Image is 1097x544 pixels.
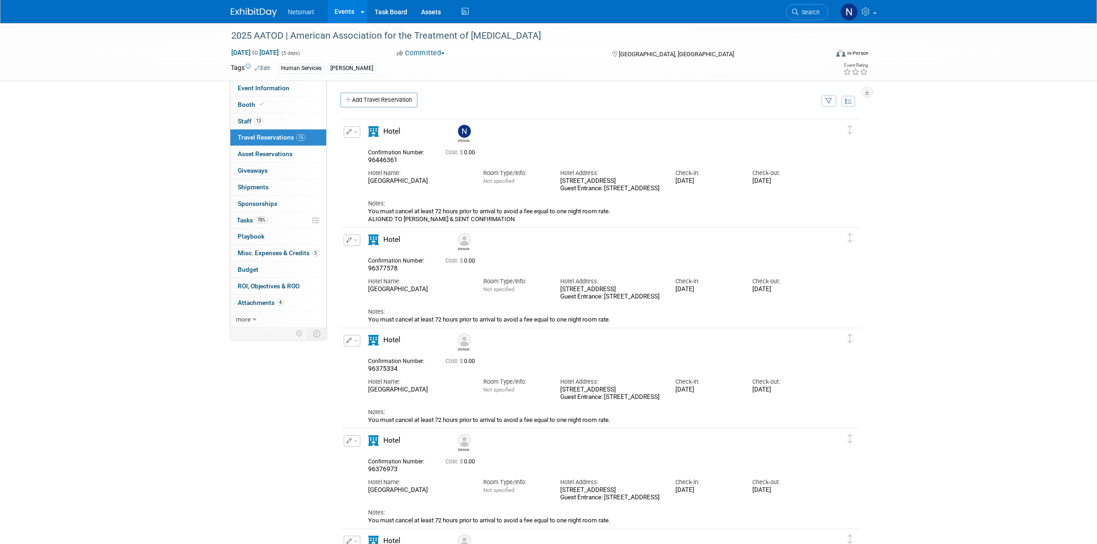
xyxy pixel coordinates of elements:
[368,386,469,394] div: [GEOGRAPHIC_DATA]
[281,50,300,56] span: (5 days)
[752,386,815,394] div: [DATE]
[254,117,263,124] span: 13
[446,458,479,465] span: 0.00
[383,127,400,135] span: Hotel
[368,169,469,177] div: Hotel Name:
[836,49,845,57] img: Format-Inperson.png
[458,434,471,447] img: Tim Wood
[368,255,432,264] div: Confirmation Number:
[840,3,858,21] img: Nina Finn
[230,97,326,113] a: Booth
[368,146,432,156] div: Confirmation Number:
[560,169,662,177] div: Hotel Address:
[292,328,308,339] td: Personalize Event Tab Strip
[368,335,379,345] i: Hotel
[368,456,432,465] div: Confirmation Number:
[843,63,868,68] div: Event Rating
[446,257,479,264] span: 0.00
[752,486,815,494] div: [DATE]
[752,478,815,486] div: Check-out:
[230,262,326,278] a: Budget
[368,355,432,365] div: Confirmation Number:
[456,333,472,351] div: Cassity Asher
[786,4,828,20] a: Search
[752,169,815,177] div: Check-out:
[560,386,662,402] div: [STREET_ADDRESS] Guest Entrance: [STREET_ADDRESS]
[255,216,268,223] span: 78%
[230,80,326,96] a: Event Information
[238,233,264,240] span: Playbook
[238,134,305,141] span: Travel Reservations
[231,8,277,17] img: ExhibitDay
[328,64,376,73] div: [PERSON_NAME]
[228,28,815,44] div: 2025 AATOD | American Association for the Treatment of [MEDICAL_DATA]
[458,125,471,138] img: Nina Finn
[238,101,266,108] span: Booth
[230,196,326,212] a: Sponsorships
[368,264,398,272] span: 96377578
[560,378,662,386] div: Hotel Address:
[251,49,259,56] span: to
[368,156,398,164] span: 96446361
[288,8,314,16] span: Netsmart
[483,169,546,177] div: Room Type/Info:
[307,328,326,339] td: Toggle Event Tabs
[230,129,326,146] a: Travel Reservations15
[238,249,319,257] span: Misc. Expenses & Credits
[236,316,251,323] span: more
[368,486,469,494] div: [GEOGRAPHIC_DATA]
[675,386,739,394] div: [DATE]
[446,149,464,156] span: Cost: $
[238,150,293,158] span: Asset Reservations
[368,465,398,473] span: 96376973
[238,167,268,174] span: Giveaways
[259,102,264,107] i: Booth reservation complete
[458,447,469,452] div: Tim Wood
[368,277,469,286] div: Hotel Name:
[848,434,852,444] i: Click and drag to move item
[238,299,284,306] span: Attachments
[230,228,326,245] a: Playbook
[340,93,417,107] a: Add Travel Reservation
[368,517,816,524] div: You must cancel at least 72 hours prior to arrival to avoid a fee equal to one night room rate.
[230,163,326,179] a: Giveaways
[619,51,734,58] span: [GEOGRAPHIC_DATA], [GEOGRAPHIC_DATA]
[560,286,662,301] div: [STREET_ADDRESS] Guest Entrance: [STREET_ADDRESS]
[230,278,326,294] a: ROI, Objectives & ROO
[798,9,820,16] span: Search
[774,48,869,62] div: Event Format
[483,286,514,292] span: Not specified
[230,113,326,129] a: Staff13
[368,408,816,416] div: Notes:
[446,358,464,364] span: Cost: $
[368,316,816,323] div: You must cancel at least 72 hours prior to arrival to avoid a fee equal to one night room rate.
[560,277,662,286] div: Hotel Address:
[458,333,471,346] img: Cassity Asher
[446,257,464,264] span: Cost: $
[368,234,379,245] i: Hotel
[383,336,400,344] span: Hotel
[368,286,469,293] div: [GEOGRAPHIC_DATA]
[368,435,379,446] i: Hotel
[238,200,277,207] span: Sponsorships
[752,378,815,386] div: Check-out:
[458,246,469,251] div: Casey Andrews
[458,138,469,143] div: Nina Finn
[848,125,852,135] i: Click and drag to move item
[483,386,514,393] span: Not specified
[237,216,268,224] span: Tasks
[483,378,546,386] div: Room Type/Info:
[238,266,258,273] span: Budget
[848,535,852,544] i: Click and drag to move item
[238,117,263,125] span: Staff
[383,436,400,445] span: Hotel
[675,378,739,386] div: Check-in:
[238,282,299,290] span: ROI, Objectives & ROO
[483,478,546,486] div: Room Type/Info:
[560,478,662,486] div: Hotel Address:
[675,478,739,486] div: Check-in:
[393,48,448,58] button: Committed
[752,177,815,185] div: [DATE]
[296,134,305,141] span: 15
[368,365,398,372] span: 96375334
